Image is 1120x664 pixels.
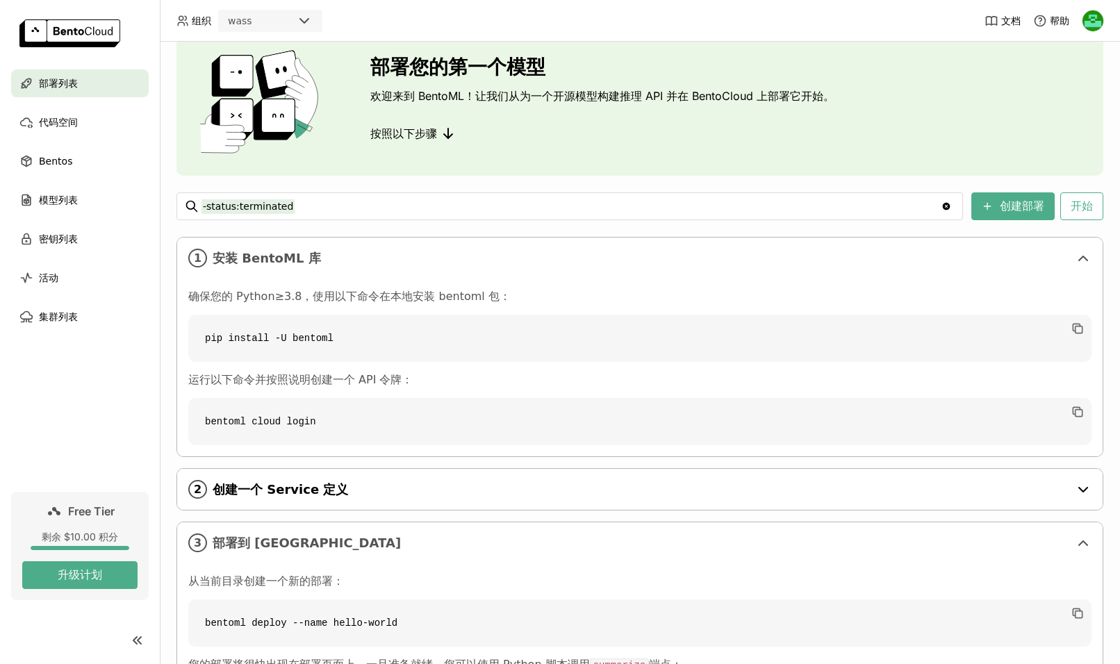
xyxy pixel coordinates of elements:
button: 升级计划 [22,561,138,589]
div: 1安装 BentoML 库 [177,238,1103,279]
span: 创建一个 Service 定义 [213,482,1069,497]
span: 按照以下步骤 [370,126,437,140]
svg: Clear value [941,201,952,212]
div: 剩余 $10.00 积分 [22,531,138,543]
div: wass [228,14,252,28]
span: 文档 [1001,15,1021,27]
span: 部署列表 [39,75,78,92]
span: 帮助 [1050,15,1069,27]
img: ss wa [1082,10,1103,31]
a: 部署列表 [11,69,149,97]
p: 欢迎来到 BentoML！让我们从为一个开源模型构建推理 API 并在 BentoCloud 上部署它开始。 [370,89,834,103]
code: bentoml deploy --name hello-world [188,599,1092,647]
i: 1 [188,249,207,267]
a: 文档 [985,14,1021,28]
span: 代码空间 [39,114,78,131]
h3: 部署您的第一个模型 [370,56,834,78]
span: 集群列表 [39,308,78,325]
p: 确保您的 Python≥3.8，使用以下命令在本地安装 bentoml 包： [188,290,1092,304]
span: 模型列表 [39,192,78,208]
i: 2 [188,480,207,499]
img: logo [19,19,120,47]
input: 搜索 [201,195,941,217]
span: 活动 [39,269,58,286]
p: 从当前目录创建一个新的部署： [188,574,1092,588]
a: 密钥列表 [11,225,149,253]
code: bentoml cloud login [188,398,1092,445]
button: 创建部署 [971,192,1055,220]
a: Bentos [11,147,149,175]
span: Free Tier [68,504,115,518]
div: 2创建一个 Service 定义 [177,469,1103,510]
a: 模型列表 [11,186,149,214]
input: Selected wass. [254,15,255,28]
span: 部署到 [GEOGRAPHIC_DATA] [213,536,1069,551]
a: 代码空间 [11,108,149,136]
code: pip install -U bentoml [188,315,1092,362]
span: 组织 [192,15,211,27]
img: cover onboarding [188,49,337,153]
span: 密钥列表 [39,231,78,247]
div: 帮助 [1033,14,1069,28]
a: 活动 [11,264,149,292]
a: 集群列表 [11,303,149,331]
button: 开始 [1060,192,1103,220]
div: 3部署到 [GEOGRAPHIC_DATA] [177,522,1103,563]
a: Free Tier剩余 $10.00 积分升级计划 [11,492,149,600]
p: 运行以下命令并按照说明创建一个 API 令牌： [188,373,1092,387]
span: Bentos [39,153,72,169]
i: 3 [188,533,207,552]
span: 安装 BentoML 库 [213,251,1069,266]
